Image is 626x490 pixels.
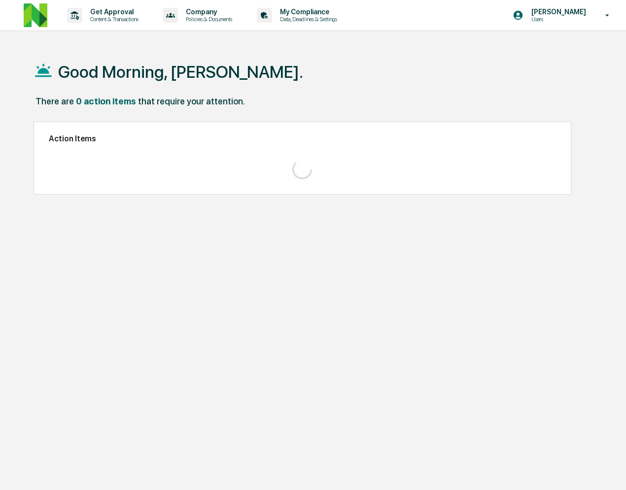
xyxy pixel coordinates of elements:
p: Policies & Documents [178,16,237,23]
p: Get Approval [82,8,143,16]
h2: Action Items [49,134,556,143]
p: Content & Transactions [82,16,143,23]
h1: Good Morning, [PERSON_NAME]. [58,62,303,82]
img: logo [24,3,47,27]
div: 0 action items [76,96,136,106]
p: Company [178,8,237,16]
p: Users [523,16,591,23]
div: that require your attention. [138,96,245,106]
p: My Compliance [272,8,342,16]
p: Data, Deadlines & Settings [272,16,342,23]
div: There are [35,96,74,106]
p: [PERSON_NAME] [523,8,591,16]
